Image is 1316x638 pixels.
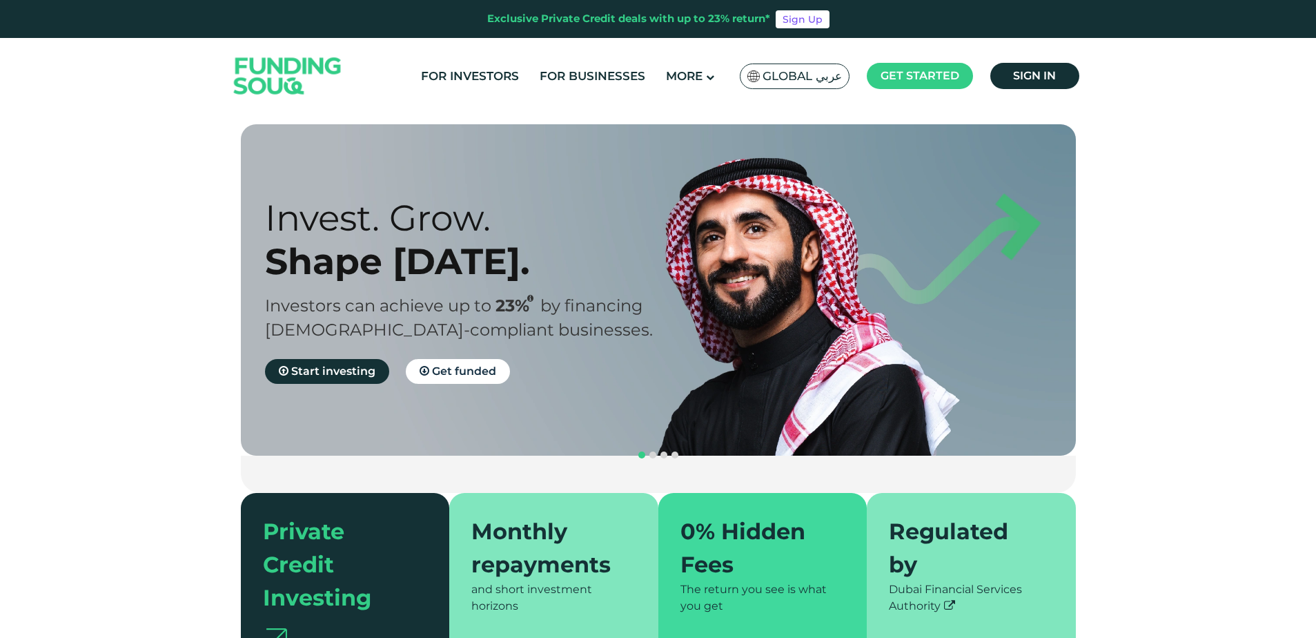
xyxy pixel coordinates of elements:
[536,65,649,88] a: For Businesses
[471,515,620,581] div: Monthly repayments
[265,240,682,283] div: Shape [DATE].
[432,365,496,378] span: Get funded
[669,449,680,461] button: navigation
[265,296,491,316] span: Investors can achieve up to
[265,359,389,384] a: Start investing
[527,295,533,302] i: 23% IRR (expected) ~ 15% Net yield (expected)
[406,359,510,384] a: Get funded
[881,69,959,82] span: Get started
[263,515,411,615] div: Private Credit Investing
[776,10,829,28] a: Sign Up
[636,449,647,461] button: navigation
[680,515,829,581] div: 0% Hidden Fees
[265,196,682,240] div: Invest. Grow.
[495,296,540,316] span: 23%
[418,65,522,88] a: For Investors
[889,581,1054,615] div: Dubai Financial Services Authority
[990,63,1079,89] a: Sign in
[291,365,375,378] span: Start investing
[680,581,845,615] div: The return you see is what you get
[1013,69,1056,82] span: Sign in
[666,69,703,83] span: More
[658,449,669,461] button: navigation
[220,41,355,111] img: Logo
[747,70,760,82] img: SA Flag
[487,11,770,27] div: Exclusive Private Credit deals with up to 23% return*
[471,581,636,615] div: and short investment horizons
[763,68,842,84] span: Global عربي
[889,515,1037,581] div: Regulated by
[647,449,658,461] button: navigation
